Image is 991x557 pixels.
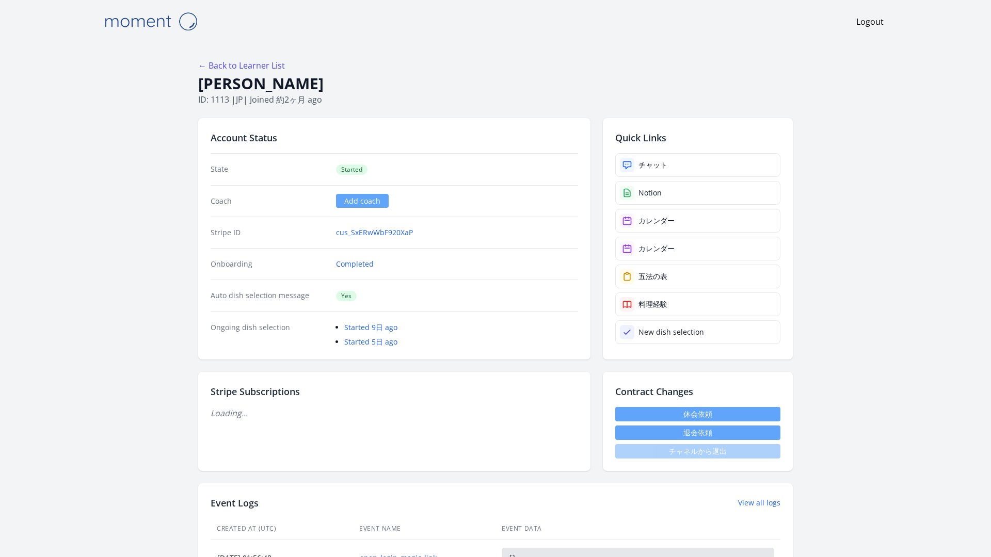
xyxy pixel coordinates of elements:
a: チャット [615,153,780,177]
div: カレンダー [638,216,675,226]
img: Moment [99,8,202,35]
th: Created At (UTC) [211,518,353,539]
p: ID: 1113 | | Joined 約2ヶ月 ago [198,93,793,106]
a: New dish selection [615,320,780,344]
th: Event Data [495,518,780,539]
h2: Quick Links [615,130,780,145]
a: Notion [615,181,780,205]
dt: Ongoing dish selection [211,322,328,347]
dt: State [211,164,328,175]
a: 料理経験 [615,292,780,316]
p: Loading... [211,407,578,419]
a: Completed [336,259,374,269]
a: Started 9日 ago [344,322,397,332]
a: View all logs [738,498,780,508]
h2: Account Status [211,130,578,145]
div: Notion [638,188,662,198]
dt: Auto dish selection message [211,290,328,301]
button: 退会依頼 [615,425,780,440]
div: 五法の表 [638,271,667,282]
h1: [PERSON_NAME] [198,74,793,93]
a: Logout [856,15,884,28]
h2: Contract Changes [615,384,780,399]
div: New dish selection [638,327,704,337]
dt: Coach [211,196,328,206]
a: Started 5日 ago [344,337,397,347]
a: Add coach [336,194,389,208]
a: 休会依頼 [615,407,780,421]
th: Event Name [353,518,495,539]
a: cus_SxERwWbF920XaP [336,227,413,238]
a: カレンダー [615,237,780,260]
h2: Event Logs [211,496,259,510]
h2: Stripe Subscriptions [211,384,578,399]
div: 料理経験 [638,299,667,309]
div: カレンダー [638,243,675,254]
a: ← Back to Learner List [198,60,285,71]
span: チャネルから退出 [615,444,780,458]
a: カレンダー [615,209,780,233]
dt: Stripe ID [211,227,328,238]
a: 五法の表 [615,265,780,288]
div: チャット [638,160,667,170]
span: Started [336,165,367,175]
span: Yes [336,291,357,301]
span: jp [236,94,243,105]
dt: Onboarding [211,259,328,269]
